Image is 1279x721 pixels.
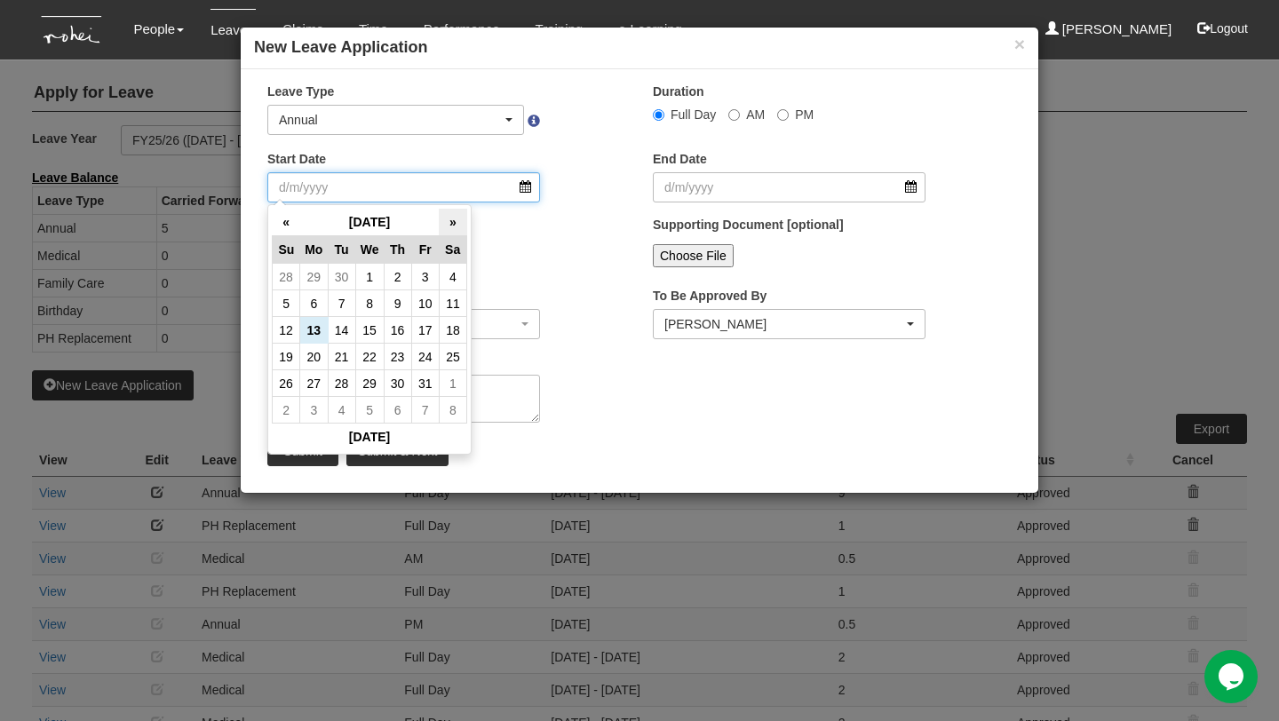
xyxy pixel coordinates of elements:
[328,344,355,370] td: 21
[439,370,466,397] td: 1
[300,264,328,290] td: 29
[384,290,411,317] td: 9
[273,209,300,236] th: «
[1204,650,1261,703] iframe: chat widget
[384,317,411,344] td: 16
[411,344,439,370] td: 24
[355,236,384,264] th: We
[1014,35,1025,53] button: ×
[273,397,300,424] td: 2
[273,370,300,397] td: 26
[411,370,439,397] td: 31
[653,216,844,234] label: Supporting Document [optional]
[439,397,466,424] td: 8
[384,344,411,370] td: 23
[653,287,767,305] label: To Be Approved By
[328,264,355,290] td: 30
[411,317,439,344] td: 17
[279,111,502,129] div: Annual
[267,105,524,135] button: Annual
[746,107,765,122] span: AM
[384,397,411,424] td: 6
[267,150,326,168] label: Start Date
[300,209,440,236] th: [DATE]
[300,370,328,397] td: 27
[355,397,384,424] td: 5
[439,344,466,370] td: 25
[273,236,300,264] th: Su
[355,290,384,317] td: 8
[300,290,328,317] td: 6
[273,264,300,290] td: 28
[300,397,328,424] td: 3
[439,236,466,264] th: Sa
[384,264,411,290] td: 2
[267,172,540,202] input: d/m/yyyy
[328,290,355,317] td: 7
[653,150,707,168] label: End Date
[328,317,355,344] td: 14
[355,264,384,290] td: 1
[300,236,328,264] th: Mo
[671,107,716,122] span: Full Day
[795,107,814,122] span: PM
[384,370,411,397] td: 30
[328,236,355,264] th: Tu
[254,38,427,56] b: New Leave Application
[653,83,704,100] label: Duration
[653,172,925,202] input: d/m/yyyy
[273,290,300,317] td: 5
[439,264,466,290] td: 4
[273,317,300,344] td: 12
[439,209,466,236] th: »
[653,309,925,339] button: Rachel Khoo
[273,344,300,370] td: 19
[439,317,466,344] td: 18
[300,317,328,344] td: 13
[411,397,439,424] td: 7
[328,370,355,397] td: 28
[439,290,466,317] td: 11
[664,315,903,333] div: [PERSON_NAME]
[328,397,355,424] td: 4
[355,344,384,370] td: 22
[653,244,734,267] input: Choose File
[355,317,384,344] td: 15
[300,344,328,370] td: 20
[267,83,334,100] label: Leave Type
[273,424,467,451] th: [DATE]
[411,264,439,290] td: 3
[411,290,439,317] td: 10
[411,236,439,264] th: Fr
[355,370,384,397] td: 29
[384,236,411,264] th: Th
